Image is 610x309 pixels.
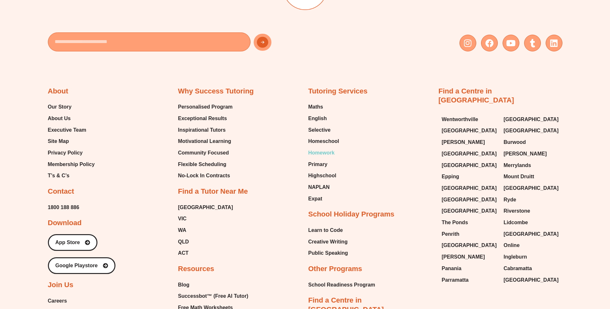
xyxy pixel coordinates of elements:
span: NAPLAN [308,182,330,192]
a: Lidcombe [504,218,559,227]
span: Riverstone [504,206,530,216]
span: Google Playstore [55,263,98,268]
h2: Download [48,218,82,228]
span: [GEOGRAPHIC_DATA] [504,126,559,136]
span: Mount Druitt [504,172,534,181]
a: Cabramatta [504,264,559,273]
a: T’s & C’s [48,171,95,181]
span: Online [504,241,520,250]
a: Panania [442,264,497,273]
span: [GEOGRAPHIC_DATA] [442,183,497,193]
span: Burwood [504,137,526,147]
span: Inspirational Tutors [178,125,226,135]
span: [PERSON_NAME] [442,137,485,147]
a: [GEOGRAPHIC_DATA] [442,161,497,170]
span: The Ponds [442,218,468,227]
span: [GEOGRAPHIC_DATA] [504,275,559,285]
a: Membership Policy [48,160,95,169]
span: Homeschool [308,137,339,146]
span: [PERSON_NAME] [504,149,547,159]
a: Executive Team [48,125,95,135]
span: Highschool [308,171,336,181]
span: About Us [48,114,71,123]
span: Maths [308,102,323,112]
a: [GEOGRAPHIC_DATA] [442,206,497,216]
a: Ryde [504,195,559,205]
a: NAPLAN [308,182,339,192]
a: Selective [308,125,339,135]
a: Personalised Program [178,102,233,112]
a: Learn to Code [308,225,348,235]
a: Site Map [48,137,95,146]
span: Panania [442,264,461,273]
span: Motivational Learning [178,137,231,146]
a: Google Playstore [48,257,115,274]
span: T’s & C’s [48,171,69,181]
span: [GEOGRAPHIC_DATA] [504,183,559,193]
a: Highschool [308,171,339,181]
span: Merrylands [504,161,531,170]
span: Careers [48,296,67,306]
h2: Resources [178,264,214,274]
iframe: Chat Widget [578,278,610,309]
h2: School Holiday Programs [308,210,395,219]
a: Burwood [504,137,559,147]
h2: Tutoring Services [308,87,368,96]
span: App Store [55,240,80,245]
a: VIC [178,214,233,224]
a: Maths [308,102,339,112]
span: Expat [308,194,323,204]
span: Our Story [48,102,72,112]
span: Homework [308,148,335,158]
a: [GEOGRAPHIC_DATA] [178,203,233,212]
span: Privacy Policy [48,148,83,158]
span: Executive Team [48,125,86,135]
span: [PERSON_NAME] [442,252,485,262]
span: [GEOGRAPHIC_DATA] [504,229,559,239]
span: [GEOGRAPHIC_DATA] [442,206,497,216]
span: [GEOGRAPHIC_DATA] [442,195,497,205]
span: ACT [178,248,189,258]
h2: Join Us [48,280,73,290]
span: Parramatta [442,275,469,285]
span: Community Focused [178,148,229,158]
a: [GEOGRAPHIC_DATA] [504,229,559,239]
span: [GEOGRAPHIC_DATA] [442,241,497,250]
a: [GEOGRAPHIC_DATA] [504,126,559,136]
a: App Store [48,234,97,251]
h2: Find a Tutor Near Me [178,187,248,196]
span: [GEOGRAPHIC_DATA] [442,161,497,170]
span: [GEOGRAPHIC_DATA] [504,115,559,124]
a: Online [504,241,559,250]
span: Selective [308,125,331,135]
a: [GEOGRAPHIC_DATA] [442,149,497,159]
a: Penrith [442,229,497,239]
span: Penrith [442,229,460,239]
a: QLD [178,237,233,247]
h2: Contact [48,187,74,196]
a: No-Lock In Contracts [178,171,233,181]
span: VIC [178,214,187,224]
span: Learn to Code [308,225,343,235]
a: [GEOGRAPHIC_DATA] [504,183,559,193]
a: Privacy Policy [48,148,95,158]
a: Find a Centre in [GEOGRAPHIC_DATA] [439,87,514,104]
span: QLD [178,237,189,247]
a: Expat [308,194,339,204]
a: Mount Druitt [504,172,559,181]
span: Successbot™ (Free AI Tutor) [178,291,249,301]
a: Flexible Scheduling [178,160,233,169]
span: School Readiness Program [308,280,375,290]
h2: Other Programs [308,264,362,274]
a: Community Focused [178,148,233,158]
a: Successbot™ (Free AI Tutor) [178,291,255,301]
a: Public Speaking [308,248,348,258]
a: Our Story [48,102,95,112]
a: [GEOGRAPHIC_DATA] [504,275,559,285]
a: [PERSON_NAME] [504,149,559,159]
a: Riverstone [504,206,559,216]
